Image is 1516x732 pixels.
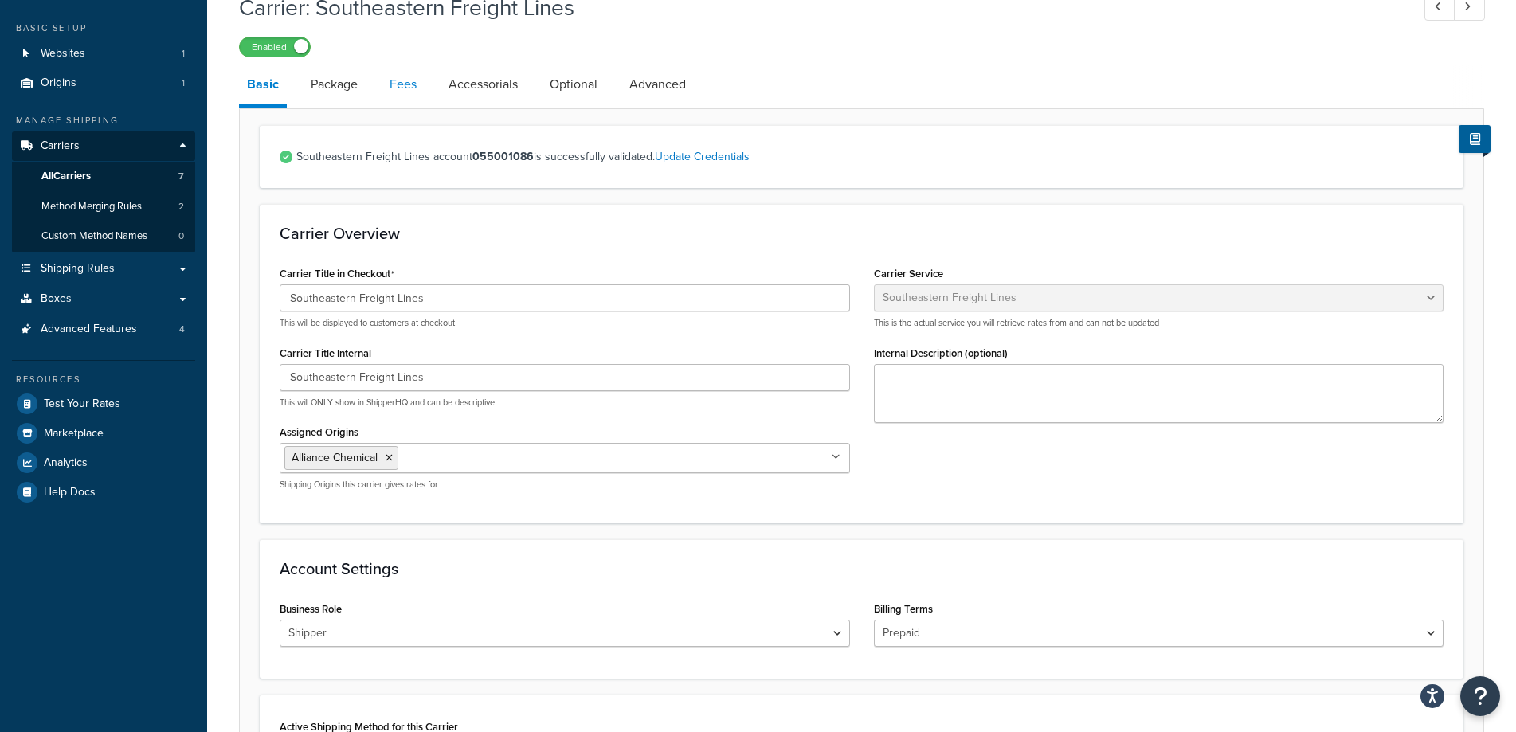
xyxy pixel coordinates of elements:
[621,65,694,104] a: Advanced
[280,225,1444,242] h3: Carrier Overview
[182,76,185,90] span: 1
[41,170,91,183] span: All Carriers
[12,22,195,35] div: Basic Setup
[292,449,378,466] span: Alliance Chemical
[280,426,358,438] label: Assigned Origins
[280,397,850,409] p: This will ONLY show in ShipperHQ and can be descriptive
[44,486,96,499] span: Help Docs
[12,192,195,221] a: Method Merging Rules2
[44,397,120,411] span: Test Your Rates
[41,229,147,243] span: Custom Method Names
[41,262,115,276] span: Shipping Rules
[280,347,371,359] label: Carrier Title Internal
[12,389,195,418] a: Test Your Rates
[12,221,195,251] li: Custom Method Names
[12,69,195,98] li: Origins
[296,146,1444,168] span: Southeastern Freight Lines account is successfully validated.
[240,37,310,57] label: Enabled
[12,39,195,69] li: Websites
[874,603,933,615] label: Billing Terms
[12,114,195,127] div: Manage Shipping
[41,200,142,213] span: Method Merging Rules
[874,347,1008,359] label: Internal Description (optional)
[874,268,943,280] label: Carrier Service
[12,69,195,98] a: Origins1
[12,254,195,284] a: Shipping Rules
[178,170,184,183] span: 7
[239,65,287,108] a: Basic
[179,323,185,336] span: 4
[12,192,195,221] li: Method Merging Rules
[12,373,195,386] div: Resources
[280,317,850,329] p: This will be displayed to customers at checkout
[41,47,85,61] span: Websites
[182,47,185,61] span: 1
[44,456,88,470] span: Analytics
[178,229,184,243] span: 0
[12,448,195,477] a: Analytics
[12,162,195,191] a: AllCarriers7
[178,200,184,213] span: 2
[382,65,425,104] a: Fees
[41,292,72,306] span: Boxes
[12,131,195,161] a: Carriers
[44,427,104,440] span: Marketplace
[874,317,1444,329] p: This is the actual service you will retrieve rates from and can not be updated
[655,148,750,165] a: Update Credentials
[280,560,1444,577] h3: Account Settings
[12,221,195,251] a: Custom Method Names0
[12,284,195,314] a: Boxes
[12,131,195,252] li: Carriers
[12,315,195,344] li: Advanced Features
[12,39,195,69] a: Websites1
[41,323,137,336] span: Advanced Features
[542,65,605,104] a: Optional
[441,65,526,104] a: Accessorials
[472,148,534,165] strong: 055001086
[280,603,342,615] label: Business Role
[41,76,76,90] span: Origins
[280,268,394,280] label: Carrier Title in Checkout
[1460,676,1500,716] button: Open Resource Center
[12,315,195,344] a: Advanced Features4
[303,65,366,104] a: Package
[12,419,195,448] a: Marketplace
[41,139,80,153] span: Carriers
[12,478,195,507] a: Help Docs
[1459,125,1491,153] button: Show Help Docs
[280,479,850,491] p: Shipping Origins this carrier gives rates for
